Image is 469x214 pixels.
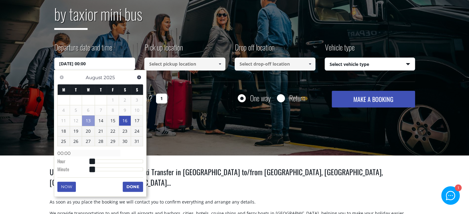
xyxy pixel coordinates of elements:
span: 5 [70,105,82,115]
input: Select pickup location [144,58,225,71]
label: How many passengers ? [54,91,152,106]
a: 27 [82,136,95,146]
span: Select vehicle type [325,58,415,71]
a: Next [135,73,143,82]
a: 30 [119,136,131,146]
span: Previous [59,75,64,80]
dt: Hour [57,158,92,166]
a: 20 [82,126,95,136]
span: 7 [95,105,107,115]
a: 29 [107,136,119,146]
a: 17 [131,116,143,126]
span: Monday [62,87,65,93]
label: Return [289,94,305,102]
span: Thursday [100,87,102,93]
a: 14 [95,116,107,126]
span: 9 [119,105,131,115]
span: Tuesday [75,87,77,93]
span: 10 [131,105,143,115]
span: by taxi [54,2,88,30]
span: 8 [107,105,119,115]
div: 1 [455,184,462,191]
a: 22 [107,126,119,136]
h2: or mini bus [54,1,415,34]
label: Departure date and time [54,42,112,58]
a: Show All Items [305,58,315,71]
span: 2 [119,95,131,105]
a: 31 [131,136,143,146]
span: 2025 [104,75,115,80]
span: 3 [131,95,143,105]
span: Sunday [136,87,138,93]
label: Drop off location [235,42,274,58]
a: Previous [57,73,66,82]
a: 25 [58,136,69,146]
span: Next [137,75,142,80]
span: Wednesday [87,87,90,93]
span: August [86,75,102,80]
button: MAKE A BOOKING [332,91,415,107]
a: 15 [107,116,119,126]
a: 16 [119,116,131,126]
button: Done [123,182,143,192]
input: Select drop-off location [235,58,316,71]
span: 4 [58,105,69,115]
button: Now [57,182,76,192]
a: 21 [95,126,107,136]
span: 11 [58,116,69,126]
h1: Use the form above to book your Taxi Transfer in [GEOGRAPHIC_DATA] to/from [GEOGRAPHIC_DATA], [GE... [50,167,420,188]
span: 6 [82,105,95,115]
span: 12 [70,116,82,126]
a: 13 [82,115,95,126]
label: Pick up location [144,42,183,58]
span: Friday [112,87,114,93]
a: Show All Items [215,58,225,71]
a: 24 [131,126,143,136]
a: 19 [70,126,82,136]
a: 26 [70,136,82,146]
label: Vehicle type [325,42,355,58]
a: 23 [119,126,131,136]
label: One way [250,94,271,102]
p: As soon as you place the booking we will contact you to confirm everything and arrange any details. [50,199,420,210]
a: 18 [58,126,69,136]
a: 28 [95,136,107,146]
dt: Minute [57,166,92,174]
span: 1 [107,95,119,105]
span: Saturday [124,87,126,93]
